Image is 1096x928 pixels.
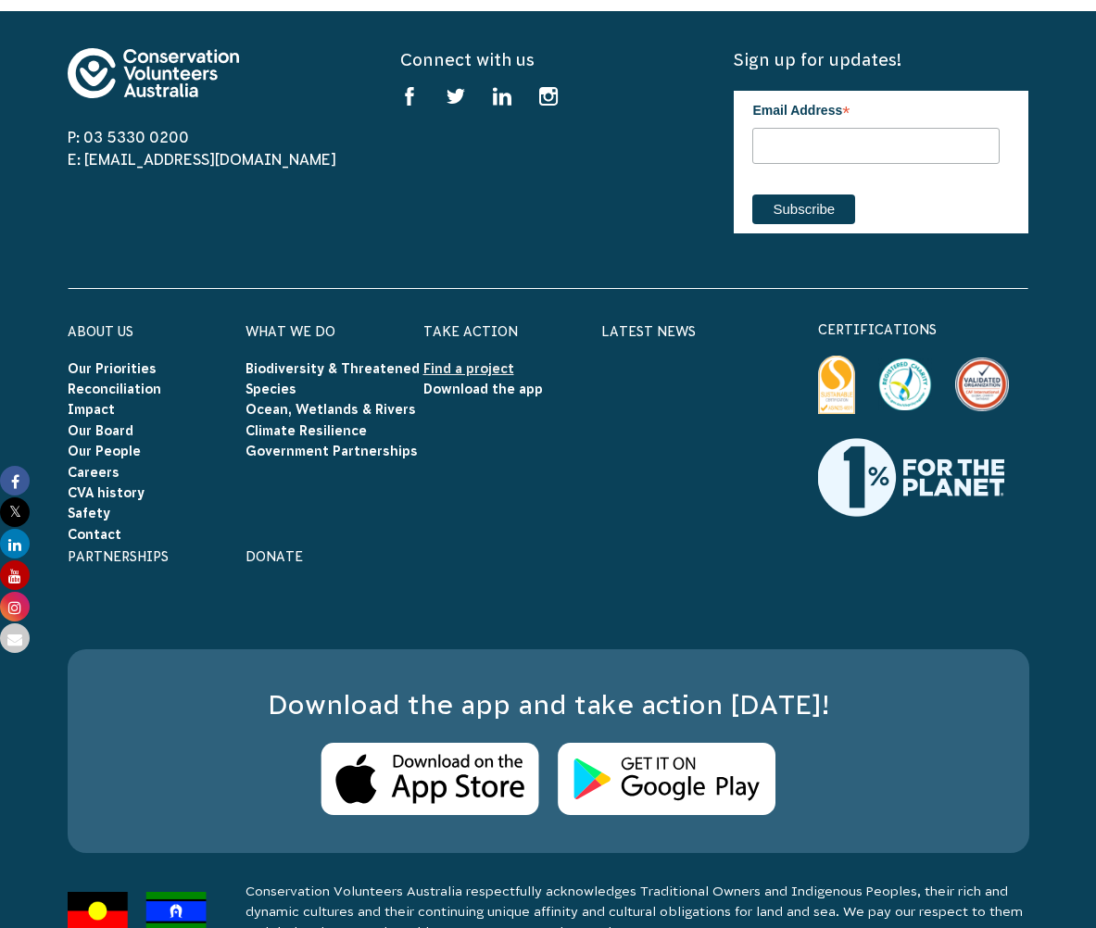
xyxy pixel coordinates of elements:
a: Latest News [601,324,696,339]
h3: Download the app and take action [DATE]! [105,686,992,724]
a: Biodiversity & Threatened Species [246,361,420,396]
a: Careers [68,465,120,480]
label: Email Address [752,91,1000,126]
a: Contact [68,527,121,542]
img: Apple Store Logo [321,743,539,816]
h5: Connect with us [400,48,695,71]
img: logo-footer.svg [68,48,239,98]
a: What We Do [246,324,335,339]
a: Reconciliation [68,382,161,396]
a: About Us [68,324,133,339]
a: Download the app [423,382,543,396]
a: Climate Resilience [246,423,367,438]
a: Find a project [423,361,514,376]
a: Impact [68,402,115,417]
a: Safety [68,506,110,520]
input: Subscribe [752,194,855,224]
p: certifications [818,319,1029,341]
a: Our Board [68,423,133,438]
a: CVA history [68,485,145,500]
a: Ocean, Wetlands & Rivers [246,402,416,417]
h5: Sign up for updates! [734,48,1028,71]
a: Government Partnerships [246,444,418,458]
a: P: 03 5330 0200 [68,129,189,145]
a: Our Priorities [68,361,157,376]
a: Donate [246,549,303,564]
a: Partnerships [68,549,169,564]
a: Take Action [423,324,518,339]
img: Android Store Logo [558,743,775,816]
a: E: [EMAIL_ADDRESS][DOMAIN_NAME] [68,151,336,168]
a: Our People [68,444,141,458]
